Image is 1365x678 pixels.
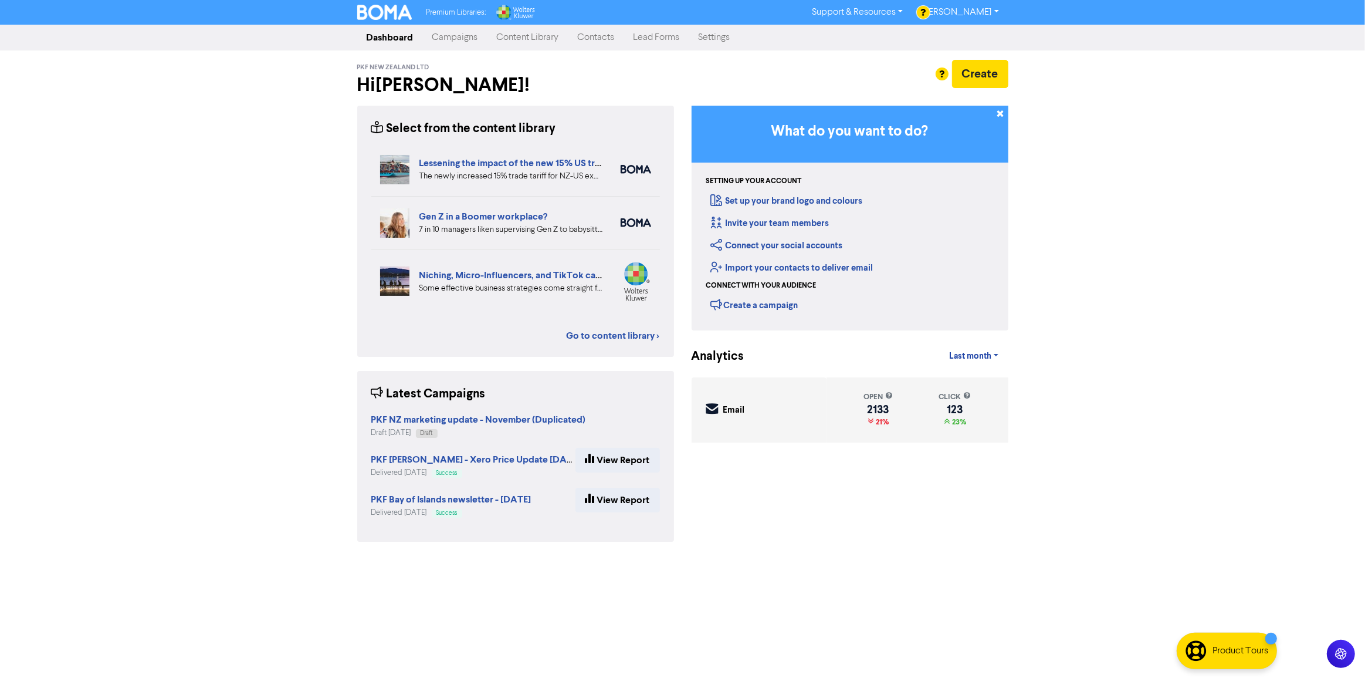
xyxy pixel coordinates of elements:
div: Connect with your audience [706,281,817,291]
span: PKF New Zealand Ltd [357,63,429,72]
span: 23% [950,417,966,427]
div: Delivered [DATE] [371,467,575,478]
span: Draft [421,430,433,436]
strong: PKF Bay of Islands newsletter - [DATE] [371,494,531,505]
img: Wolters Kluwer [495,5,535,20]
div: 123 [939,405,971,414]
h2: Hi [PERSON_NAME] ! [357,74,674,96]
a: Go to content library > [567,329,660,343]
a: View Report [575,448,660,473]
h3: What do you want to do? [709,123,991,140]
span: Last month [949,351,991,362]
button: Create [952,60,1008,88]
div: Draft [DATE] [371,427,586,438]
a: Set up your brand logo and colours [711,195,863,207]
a: [PERSON_NAME] [912,3,1008,22]
strong: PKF NZ marketing update - November (Duplicated) [371,414,586,426]
img: boma [621,165,651,174]
div: open [863,392,893,403]
a: Gen Z in a Boomer workplace? [419,211,548,222]
div: Analytics [692,348,730,366]
span: 21% [873,417,889,427]
a: Contacts [568,26,624,49]
div: click [939,392,971,403]
div: Some effective business strategies come straight from Gen Z playbooks. Three trends to help you c... [419,282,603,295]
a: Invite your team members [711,218,829,229]
div: Latest Campaigns [371,385,486,403]
a: Lessening the impact of the new 15% US trade tariff [419,157,634,169]
iframe: Chat Widget [1306,622,1365,678]
a: Content Library [487,26,568,49]
a: PKF Bay of Islands newsletter - [DATE] [371,495,531,505]
strong: PKF [PERSON_NAME] - Xero Price Update [DATE] [371,454,581,466]
div: Select from the content library [371,120,556,138]
div: Setting up your account [706,176,802,187]
div: Delivered [DATE] [371,507,531,518]
img: wolters_kluwer [621,262,651,301]
a: PKF [PERSON_NAME] - Xero Price Update [DATE] [371,456,581,465]
a: Lead Forms [624,26,689,49]
div: Create a campaign [711,296,798,313]
a: Import your contacts to deliver email [711,262,873,274]
div: 2133 [863,405,893,414]
a: Support & Resources [802,3,912,22]
span: Success [436,510,458,516]
a: Last month [940,345,1008,368]
span: Success [436,470,458,476]
div: The newly increased 15% trade tariff for NZ-US exports could well have a major impact on your mar... [419,170,603,183]
img: BOMA Logo [357,5,412,20]
a: Dashboard [357,26,423,49]
a: View Report [575,488,660,512]
a: Connect your social accounts [711,240,843,251]
div: 7 in 10 managers liken supervising Gen Z to babysitting or parenting. But is your people manageme... [419,224,603,236]
a: PKF NZ marketing update - November (Duplicated) [371,416,586,425]
img: boma [621,218,651,227]
a: Niching, Micro-Influencers, and TikTok can grow your business [419,269,684,281]
span: Premium Libraries: [426,9,486,16]
div: Getting Started in BOMA [692,106,1008,330]
a: Campaigns [423,26,487,49]
div: Email [723,404,745,417]
a: Settings [689,26,740,49]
